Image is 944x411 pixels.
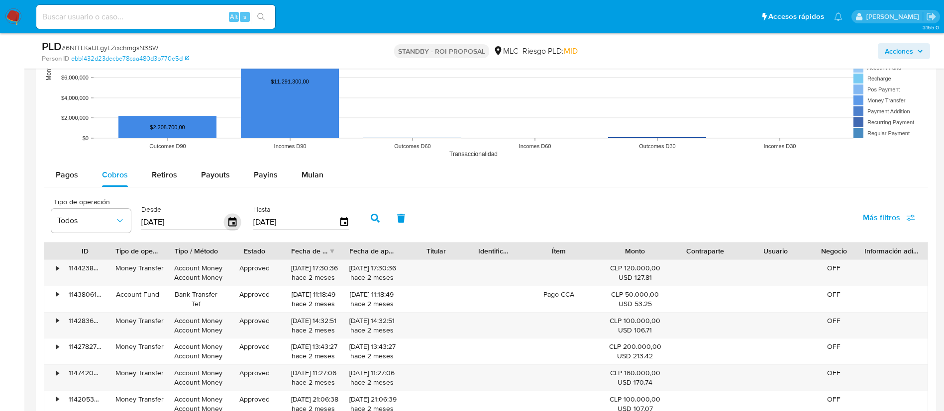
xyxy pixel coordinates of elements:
[394,44,489,58] p: STANDBY - ROI PROPOSAL
[42,54,69,63] b: Person ID
[564,45,578,57] span: MID
[885,43,913,59] span: Acciones
[251,10,271,24] button: search-icon
[834,12,842,21] a: Notificaciones
[230,12,238,21] span: Alt
[866,12,923,21] p: agustina.godoy@mercadolibre.com
[523,46,578,57] span: Riesgo PLD:
[878,43,930,59] button: Acciones
[62,43,158,53] span: # 6NfTLKaULgyLZixchmgsN3SW
[71,54,189,63] a: ebb1432d23decbe78caa480d3b770e5d
[768,11,824,22] span: Accesos rápidos
[923,23,939,31] span: 3.155.0
[36,10,275,23] input: Buscar usuario o caso...
[493,46,519,57] div: MLC
[243,12,246,21] span: s
[42,38,62,54] b: PLD
[926,11,937,22] a: Salir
